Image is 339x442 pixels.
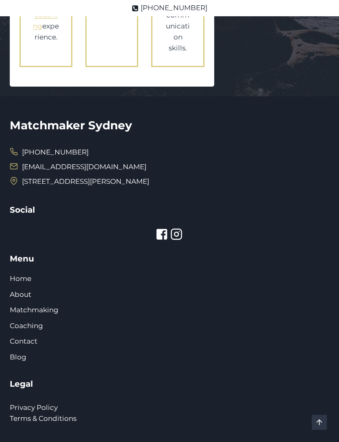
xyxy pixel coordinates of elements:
[33,11,58,30] a: coaching
[22,163,146,171] a: [EMAIL_ADDRESS][DOMAIN_NAME]
[10,414,76,422] a: Terms & Conditions
[10,253,329,265] h5: Menu
[10,322,43,330] a: Coaching
[10,290,31,298] a: About
[10,306,59,314] a: Matchmaking
[22,146,89,159] span: [PHONE_NUMBER]
[312,415,327,430] a: Scroll to top
[10,353,26,361] a: Blog
[10,204,329,216] h5: Social
[141,2,207,13] span: [PHONE_NUMBER]
[10,337,37,345] a: Contact
[10,274,31,283] a: Home
[132,2,207,13] a: [PHONE_NUMBER]
[22,175,149,188] span: [STREET_ADDRESS][PERSON_NAME]
[10,146,89,159] a: [PHONE_NUMBER]
[10,117,329,134] h2: Matchmaker Sydney
[10,403,58,412] a: Privacy Policy
[10,378,329,390] h5: Legal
